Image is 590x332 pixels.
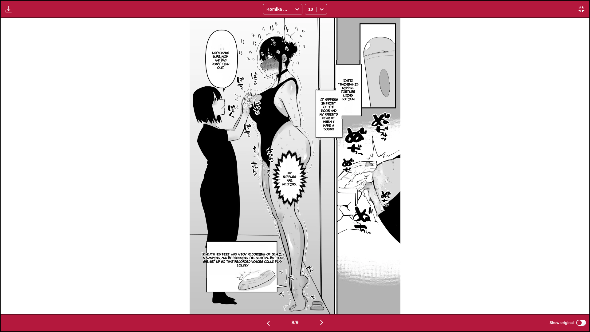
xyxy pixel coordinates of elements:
p: [DATE] training is nipple torture using lotion. [336,77,360,102]
p: It happens in front of the door, and my parents hear me when I make a sound. [317,96,340,132]
input: Show original [576,320,586,326]
img: Next page [318,319,325,326]
p: My nipples are melting. [281,170,298,187]
span: Show original [549,321,574,325]
span: 8 / 9 [292,320,298,326]
p: Beneath her feet was a toy recording of Senli」s gasping, and by pressing the central button she s... [200,251,285,268]
p: Let's make sure Mom and Dad don't find out. [209,49,232,70]
img: Download translated images [5,6,12,13]
img: Previous page [265,320,272,327]
img: Manga Panel [190,18,400,314]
